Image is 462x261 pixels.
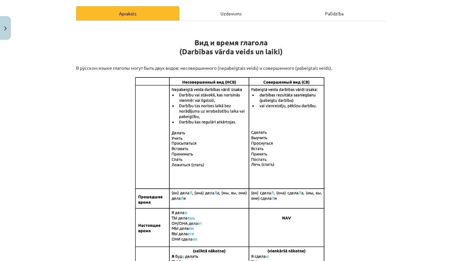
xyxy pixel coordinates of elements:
div: Apraksts [76,6,179,21]
p: В русском языке глаголы могут быть двух видов: несовершенного (nepabeigtais veids) и совершенного... [76,58,386,71]
div: Uzdevums [179,6,283,21]
div: Palīdzība [283,6,386,21]
strong: Вид и время глагола (Darbības vārda veids un laiki) [179,38,283,56]
img: icon-close-lesson-0947bae3869378f0d4975bcd49f059093ad1ed9edebbc8119c70593378902aed.svg [4,26,7,31]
